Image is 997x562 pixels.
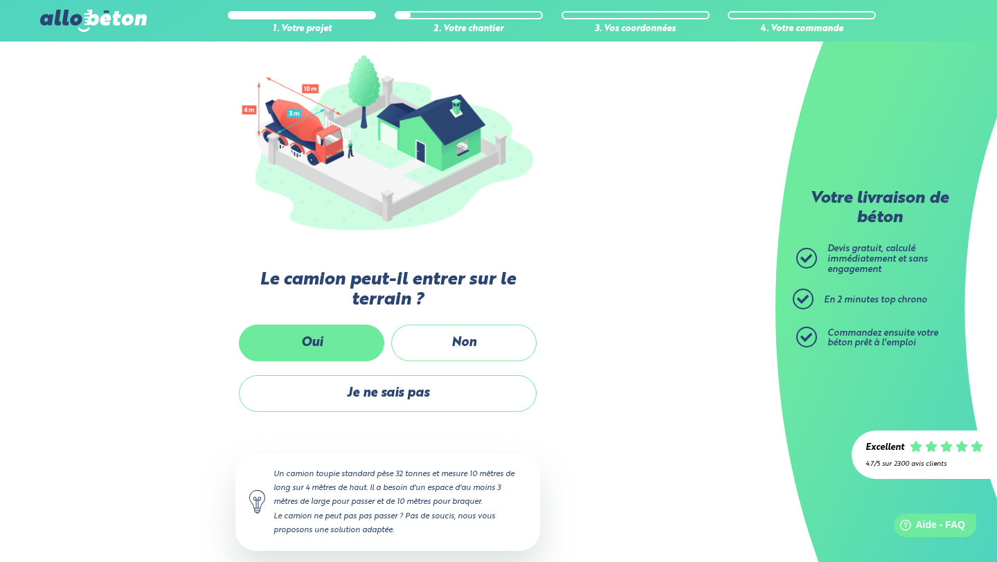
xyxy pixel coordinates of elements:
span: Devis gratuit, calculé immédiatement et sans engagement [827,244,928,273]
iframe: Help widget launcher [874,508,982,547]
label: Je ne sais pas [239,375,537,412]
div: Un camion toupie standard pèse 32 tonnes et mesure 10 mètres de long sur 4 mètres de haut. Il a b... [235,453,540,551]
label: Oui [239,325,384,361]
div: 2. Votre chantier [395,24,543,35]
span: En 2 minutes top chrono [824,296,927,305]
div: Excellent [865,443,904,453]
label: Non [391,325,537,361]
p: Votre livraison de béton [800,190,959,228]
div: 4.7/5 sur 2300 avis clients [865,460,983,468]
div: 1. Votre projet [228,24,376,35]
img: allobéton [40,10,147,32]
div: 3. Vos coordonnées [562,24,710,35]
span: Commandez ensuite votre béton prêt à l'emploi [827,329,938,348]
div: 4. Votre commande [728,24,876,35]
label: Le camion peut-il entrer sur le terrain ? [235,270,540,311]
